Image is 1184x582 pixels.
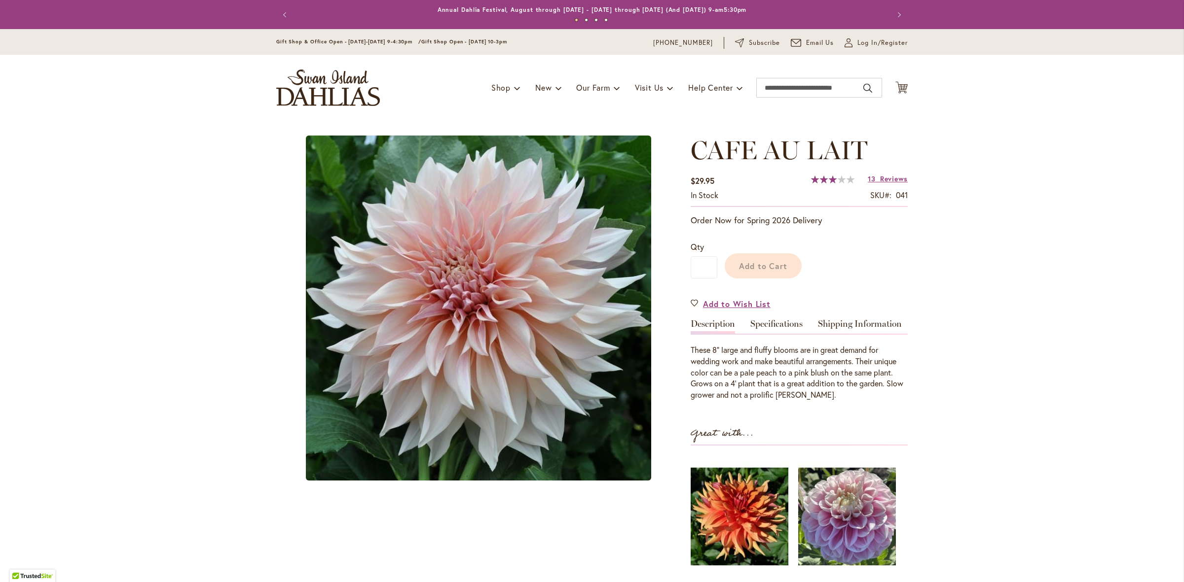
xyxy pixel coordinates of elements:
span: Gift Shop Open - [DATE] 10-3pm [421,38,507,45]
span: CAFE AU LAIT [691,135,867,166]
a: Subscribe [735,38,780,48]
span: In stock [691,190,718,200]
span: Qty [691,241,704,252]
a: Shipping Information [818,319,902,334]
a: Add to Wish List [691,298,771,309]
button: Next [888,5,908,25]
span: Our Farm [576,82,610,93]
div: Availability [691,190,718,201]
button: 3 of 4 [594,18,598,22]
img: TUTU MUCH [798,455,896,578]
a: 13 Reviews [868,174,908,183]
span: 13 [868,174,875,183]
span: Add to Wish List [703,298,771,309]
span: Gift Shop & Office Open - [DATE]-[DATE] 9-4:30pm / [276,38,421,45]
span: Reviews [880,174,908,183]
a: Email Us [791,38,834,48]
button: Previous [276,5,296,25]
span: $29.95 [691,175,714,186]
span: Log In/Register [857,38,908,48]
div: 60% [811,175,854,183]
a: [PHONE_NUMBER] [653,38,713,48]
strong: Great with... [691,425,754,442]
a: Description [691,319,735,334]
p: Order Now for Spring 2026 Delivery [691,214,908,226]
span: Help Center [688,82,733,93]
a: store logo [276,69,380,106]
div: Detailed Product Info [691,319,908,401]
a: Specifications [750,319,803,334]
img: main product photo [306,136,651,480]
span: Shop [491,82,511,93]
div: These 8" large and fluffy blooms are in great demand for wedding work and make beautiful arrangem... [691,344,908,401]
span: Email Us [806,38,834,48]
span: Subscribe [749,38,780,48]
span: New [535,82,552,93]
button: 2 of 4 [585,18,588,22]
div: 041 [896,190,908,201]
span: Visit Us [635,82,664,93]
img: GOOD DAY [691,455,788,578]
button: 4 of 4 [604,18,608,22]
a: Log In/Register [845,38,908,48]
button: 1 of 4 [575,18,578,22]
strong: SKU [870,190,891,200]
a: Annual Dahlia Festival, August through [DATE] - [DATE] through [DATE] (And [DATE]) 9-am5:30pm [438,6,747,13]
